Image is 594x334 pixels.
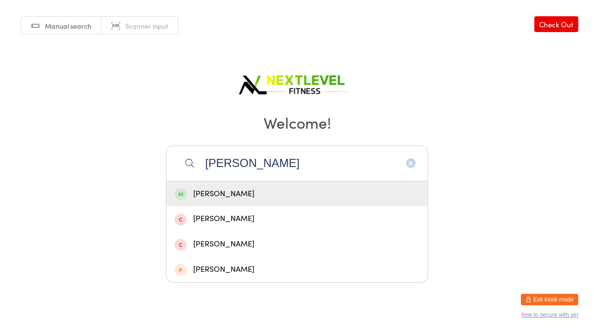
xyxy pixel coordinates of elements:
div: [PERSON_NAME] [175,263,419,276]
span: Manual search [45,21,91,31]
div: [PERSON_NAME] [175,238,419,251]
img: Next Level Fitness [237,67,357,98]
span: Scanner input [125,21,168,31]
h2: Welcome! [10,111,584,133]
div: [PERSON_NAME] [175,188,419,200]
a: Check Out [534,16,578,32]
button: Exit kiosk mode [521,294,578,305]
button: how to secure with pin [521,312,578,318]
input: Search [166,145,428,181]
div: [PERSON_NAME] [175,212,419,225]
